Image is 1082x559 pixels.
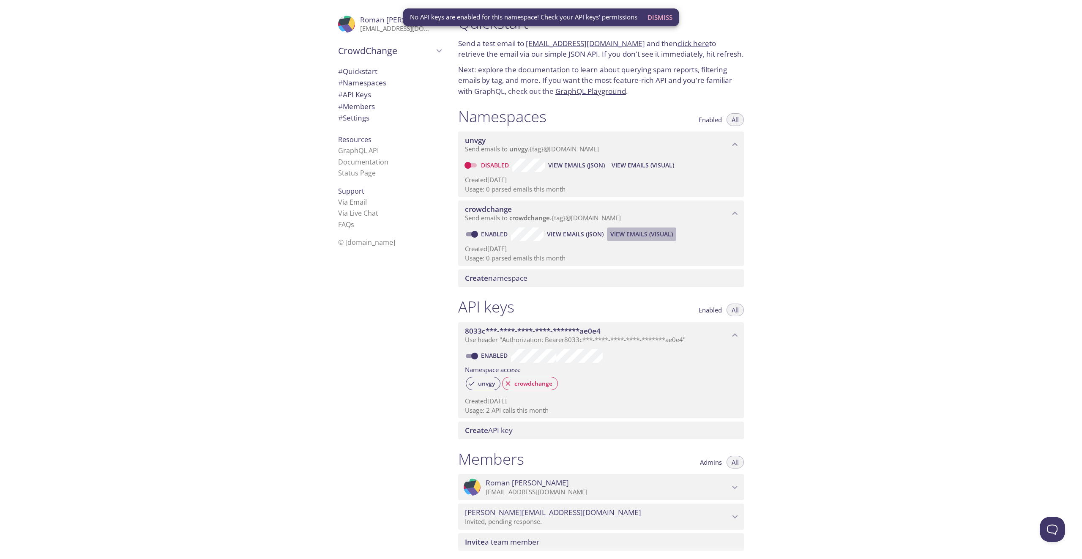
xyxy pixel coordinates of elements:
[338,168,376,178] a: Status Page
[607,227,676,241] button: View Emails (Visual)
[465,425,488,435] span: Create
[526,38,645,48] a: [EMAIL_ADDRESS][DOMAIN_NAME]
[338,113,369,123] span: Settings
[465,508,641,517] span: [PERSON_NAME][EMAIL_ADDRESS][DOMAIN_NAME]
[458,533,744,551] div: Invite a team member
[694,113,727,126] button: Enabled
[338,45,434,57] span: CrowdChange
[458,132,744,158] div: unvgy namespace
[486,478,569,488] span: Roman [PERSON_NAME]
[458,474,744,500] div: Roman Alexeev
[338,90,343,99] span: #
[338,78,343,88] span: #
[644,9,676,25] button: Dismiss
[473,380,500,387] span: unvgy
[338,146,379,155] a: GraphQL API
[331,89,448,101] div: API Keys
[465,363,521,375] label: Namespace access:
[331,77,448,89] div: Namespaces
[465,537,539,547] span: a team member
[410,13,637,22] span: No API keys are enabled for this namespace! Check your API keys' permissions
[465,273,488,283] span: Create
[555,86,626,96] a: GraphQL Playground
[331,101,448,112] div: Members
[458,107,546,126] h1: Namespaces
[727,456,744,469] button: All
[502,377,558,390] div: crowdchange
[338,157,388,167] a: Documentation
[480,161,512,169] a: Disabled
[458,504,744,530] div: abhinay@crowdchange.co
[338,186,364,196] span: Support
[727,113,744,126] button: All
[466,377,500,390] div: unvgy
[465,254,737,263] p: Usage: 0 parsed emails this month
[338,220,354,229] a: FAQ
[331,10,448,38] div: Roman Alexeev
[458,449,524,469] h1: Members
[465,273,527,283] span: namespace
[458,200,744,227] div: crowdchange namespace
[465,244,737,253] p: Created [DATE]
[338,78,386,88] span: Namespaces
[331,40,448,62] div: CrowdChange
[338,135,372,144] span: Resources
[338,113,343,123] span: #
[338,66,377,76] span: Quickstart
[465,145,599,153] span: Send emails to . {tag} @[DOMAIN_NAME]
[351,220,354,229] span: s
[648,12,672,23] span: Dismiss
[338,90,371,99] span: API Keys
[458,422,744,439] div: Create API Key
[480,351,511,359] a: Enabled
[727,304,744,316] button: All
[465,214,621,222] span: Send emails to . {tag} @[DOMAIN_NAME]
[1040,517,1065,542] iframe: Help Scout Beacon - Open
[331,112,448,124] div: Team Settings
[548,160,605,170] span: View Emails (JSON)
[509,145,528,153] span: unvgy
[338,238,395,247] span: © [DOMAIN_NAME]
[458,269,744,287] div: Create namespace
[458,297,514,316] h1: API keys
[678,38,709,48] a: click here
[458,38,744,60] p: Send a test email to and then to retrieve the email via our simple JSON API. If you don't see it ...
[458,14,744,33] h1: Quickstart
[544,227,607,241] button: View Emails (JSON)
[338,197,367,207] a: Via Email
[518,65,570,74] a: documentation
[545,159,608,172] button: View Emails (JSON)
[465,406,737,415] p: Usage: 2 API calls this month
[331,66,448,77] div: Quickstart
[509,380,557,387] span: crowdchange
[465,135,486,145] span: unvgy
[338,208,378,218] a: Via Live Chat
[612,160,674,170] span: View Emails (Visual)
[509,214,550,222] span: crowdchange
[465,425,513,435] span: API key
[465,175,737,184] p: Created [DATE]
[338,66,343,76] span: #
[465,537,485,547] span: Invite
[608,159,678,172] button: View Emails (Visual)
[695,456,727,469] button: Admins
[465,204,512,214] span: crowdchange
[480,230,511,238] a: Enabled
[360,25,434,33] p: [EMAIL_ADDRESS][DOMAIN_NAME]
[694,304,727,316] button: Enabled
[360,15,443,25] span: Roman [PERSON_NAME]
[458,64,744,97] p: Next: explore the to learn about querying spam reports, filtering emails by tag, and more. If you...
[465,185,737,194] p: Usage: 0 parsed emails this month
[547,229,604,239] span: View Emails (JSON)
[465,397,737,406] p: Created [DATE]
[338,101,375,111] span: Members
